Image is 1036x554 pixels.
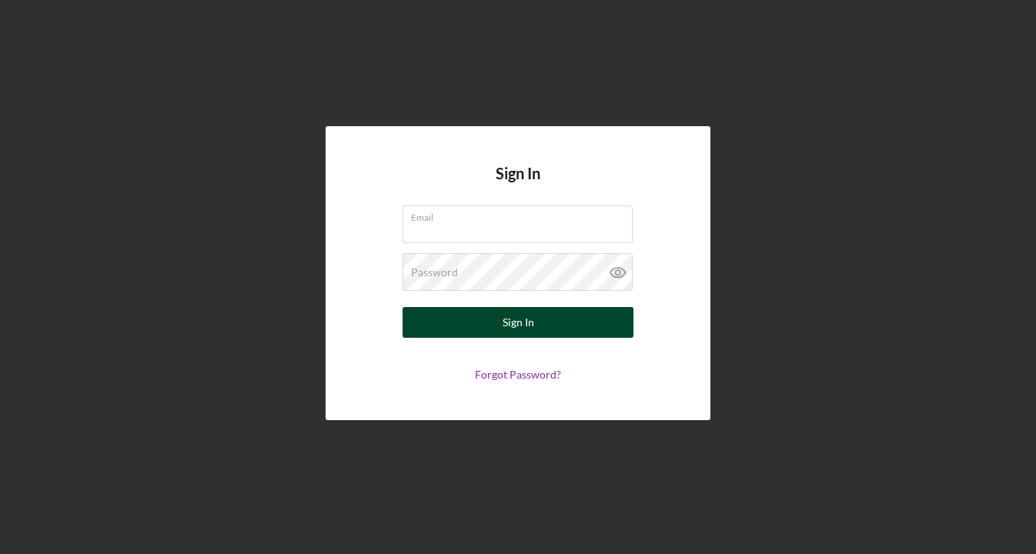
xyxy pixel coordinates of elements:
[403,307,633,338] button: Sign In
[503,307,534,338] div: Sign In
[411,266,458,279] label: Password
[475,368,561,381] a: Forgot Password?
[411,206,633,223] label: Email
[496,165,540,205] h4: Sign In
